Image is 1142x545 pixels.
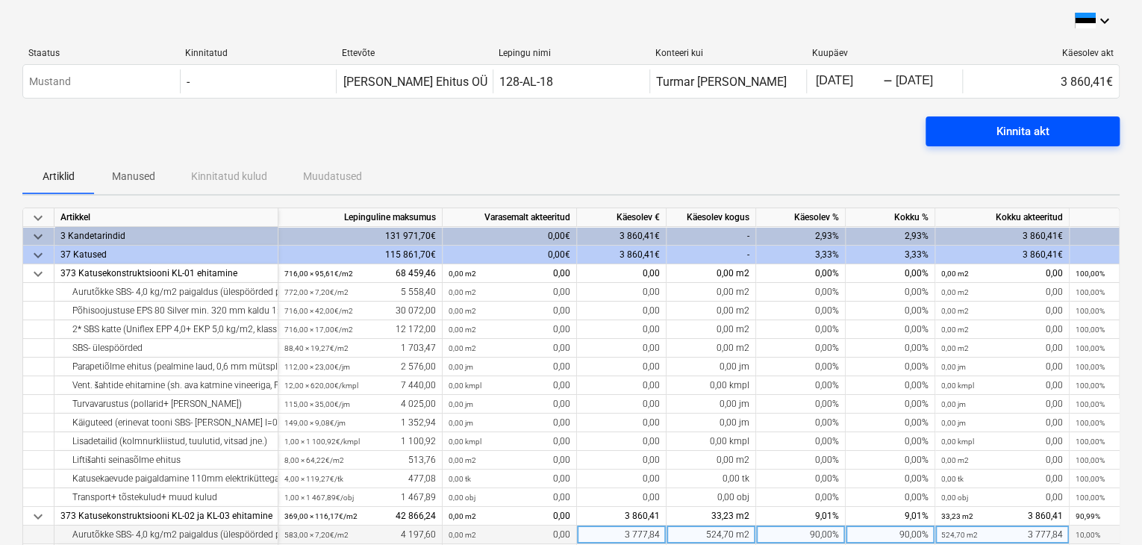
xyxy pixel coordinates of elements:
[935,246,1070,264] div: 3 860,41€
[667,488,756,507] div: 0,00 obj
[449,264,570,283] div: 0,00
[284,358,436,376] div: 2 576,00
[846,451,935,470] div: 0,00%
[577,432,667,451] div: 0,00
[449,432,570,451] div: 0,00
[499,75,553,89] div: 128-AL-18
[54,208,278,227] div: Artikkel
[667,283,756,302] div: 0,00 m2
[60,414,272,432] div: Käiguteed (erinevat tooni SBS- [PERSON_NAME] l=0,9 m)
[284,288,349,296] small: 772,00 × 7,20€ / m2
[284,451,436,470] div: 513,76
[577,208,667,227] div: Käesolev €
[577,395,667,414] div: 0,00
[60,264,272,283] div: 373 Katusekonstruktsiooni KL-01 ehitamine
[185,48,330,58] div: Kinnitatud
[449,526,570,544] div: 0,00
[284,488,436,507] div: 1 467,89
[1076,400,1105,408] small: 100,00%
[667,451,756,470] div: 0,00 m2
[284,456,344,464] small: 8,00 × 64,22€ / m2
[756,302,846,320] div: 0,00%
[60,526,272,544] div: Aurutõkke SBS- 4,0 kg/m2 paigaldus (ülespöörded parapeti [PERSON_NAME])
[941,339,1063,358] div: 0,00
[577,526,667,544] div: 3 777,84
[756,358,846,376] div: 0,00%
[846,526,935,544] div: 90,00%
[284,395,436,414] div: 4 025,00
[941,512,973,520] small: 33,23 m2
[756,339,846,358] div: 0,00%
[1076,475,1105,483] small: 100,00%
[449,395,570,414] div: 0,00
[577,246,667,264] div: 3 860,41€
[846,376,935,395] div: 0,00%
[941,507,1063,526] div: 3 860,41
[29,265,47,283] span: keyboard_arrow_down
[941,376,1063,395] div: 0,00
[846,227,935,246] div: 2,93%
[40,169,76,184] p: Artiklid
[1076,326,1105,334] small: 100,00%
[941,363,966,371] small: 0,00 jm
[941,526,1063,544] div: 3 777,84
[60,451,272,470] div: Liftišahti seinasõlme ehitus
[941,419,966,427] small: 0,00 jm
[941,320,1063,339] div: 0,00
[962,69,1119,93] div: 3 860,41€
[284,307,353,315] small: 716,00 × 42,00€ / m2
[284,363,350,371] small: 112,00 × 23,00€ / jm
[60,320,272,339] div: 2* SBS katte (Uniflex EPP 4,0+ EKP 5,0 kg/m2, klass 2*TL2) paigaldus
[941,381,974,390] small: 0,00 kmpl
[941,488,1063,507] div: 0,00
[284,512,358,520] small: 369,00 × 116,17€ / m2
[28,48,173,58] div: Staatus
[846,283,935,302] div: 0,00%
[284,381,358,390] small: 12,00 × 620,00€ / kmpl
[667,320,756,339] div: 0,00 m2
[60,358,272,376] div: Parapetiõlme ehitus (pealmine laud, 0,6 mm mütsplekk, tormiplekk)
[449,451,570,470] div: 0,00
[187,75,190,89] div: -
[284,264,436,283] div: 68 459,46
[941,344,969,352] small: 0,00 m2
[941,358,1063,376] div: 0,00
[667,339,756,358] div: 0,00 m2
[941,470,1063,488] div: 0,00
[941,264,1063,283] div: 0,00
[60,227,272,246] div: 3 Kandetarindid
[941,326,969,334] small: 0,00 m2
[941,451,1063,470] div: 0,00
[756,227,846,246] div: 2,93%
[893,71,963,92] input: Lõpp
[655,48,800,58] div: Konteeri kui
[29,228,47,246] span: keyboard_arrow_down
[577,358,667,376] div: 0,00
[577,507,667,526] div: 3 860,41
[756,432,846,451] div: 0,00%
[667,208,756,227] div: Käesolev kogus
[284,400,350,408] small: 115,00 × 35,00€ / jm
[449,283,570,302] div: 0,00
[577,451,667,470] div: 0,00
[449,358,570,376] div: 0,00
[449,376,570,395] div: 0,00
[667,246,756,264] div: -
[941,432,1063,451] div: 0,00
[284,339,436,358] div: 1 703,47
[284,493,354,502] small: 1,00 × 1 467,89€ / obj
[577,414,667,432] div: 0,00
[29,74,71,90] p: Mustand
[667,264,756,283] div: 0,00 m2
[756,488,846,507] div: 0,00%
[449,470,570,488] div: 0,00
[846,488,935,507] div: 0,00%
[1076,344,1105,352] small: 100,00%
[449,437,481,446] small: 0,00 kmpl
[969,48,1114,58] div: Käesolev akt
[449,475,471,483] small: 0,00 tk
[284,302,436,320] div: 30 072,00
[1076,270,1105,278] small: 100,00%
[284,270,353,278] small: 716,00 × 95,61€ / m2
[284,326,353,334] small: 716,00 × 17,00€ / m2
